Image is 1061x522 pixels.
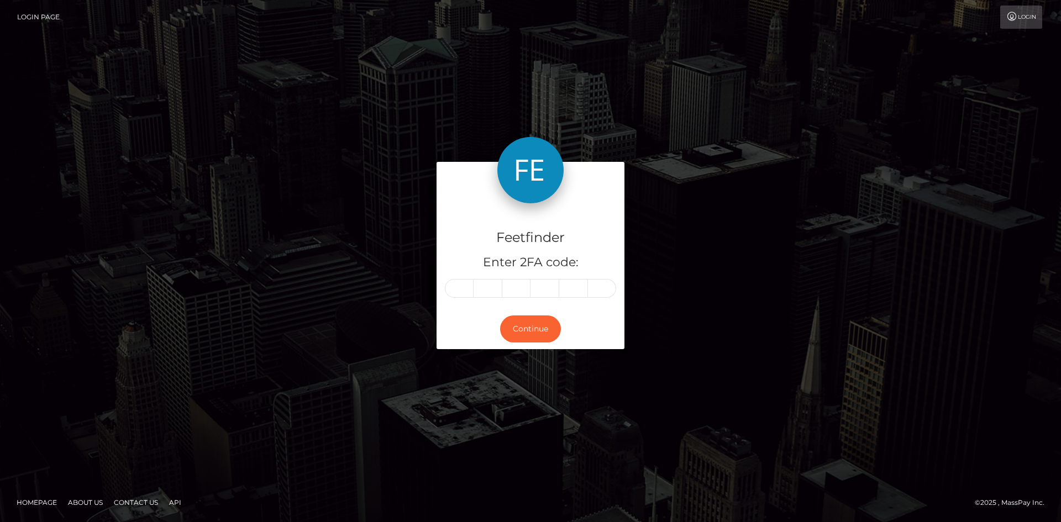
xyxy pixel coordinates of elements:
[500,315,561,342] button: Continue
[64,494,107,511] a: About Us
[17,6,60,29] a: Login Page
[165,494,186,511] a: API
[109,494,162,511] a: Contact Us
[12,494,61,511] a: Homepage
[1000,6,1042,29] a: Login
[445,254,616,271] h5: Enter 2FA code:
[497,137,564,203] img: Feetfinder
[445,228,616,247] h4: Feetfinder
[975,497,1053,509] div: © 2025 , MassPay Inc.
